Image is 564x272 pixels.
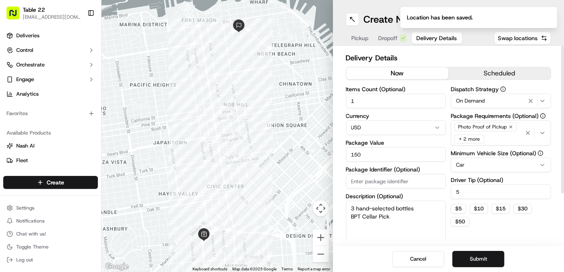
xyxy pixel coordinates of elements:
[3,73,98,86] button: Engage
[313,246,329,262] button: Zoom out
[25,147,66,154] span: [PERSON_NAME]
[469,204,488,214] button: $10
[346,201,446,246] textarea: 3 hand-selected bottles BPT Cellar Pick
[3,58,98,71] button: Orchestrate
[448,67,551,79] button: scheduled
[3,176,98,189] button: Create
[458,124,507,130] span: Photo Proof of Pickup
[8,32,148,45] p: Welcome 👋
[16,157,28,164] span: Fleet
[47,178,64,186] span: Create
[16,61,45,69] span: Orchestrate
[5,178,65,192] a: 📗Knowledge Base
[364,13,454,26] h1: Create New Delivery
[3,29,98,42] a: Deliveries
[346,147,446,162] input: Enter package value
[3,107,98,120] div: Favorites
[16,32,39,39] span: Deliveries
[3,44,98,57] button: Control
[81,201,98,207] span: Pylon
[67,147,70,154] span: •
[417,34,457,42] span: Delivery Details
[491,204,510,214] button: $15
[16,181,62,189] span: Knowledge Base
[3,3,84,23] button: Table 22[EMAIL_ADDRESS][DOMAIN_NAME]
[346,52,551,64] h2: Delivery Details
[540,113,546,119] button: Package Requirements (Optional)
[346,113,446,119] label: Currency
[16,90,39,98] span: Analytics
[451,120,551,146] button: Photo Proof of Pickup+ 2 more
[16,205,35,211] span: Settings
[17,77,32,92] img: 4281594248423_2fcf9dad9f2a874258b8_72.png
[451,94,551,108] button: On Demand
[498,34,538,42] span: Swap locations
[8,105,54,111] div: Past conversations
[23,6,45,14] button: Table 22
[313,200,329,216] button: Map camera controls
[456,97,485,105] span: On Demand
[346,140,446,146] label: Package Value
[346,193,446,199] label: Description (Optional)
[378,34,398,42] span: Dropoff
[3,241,98,253] button: Toggle Theme
[451,177,551,183] label: Driver Tip (Optional)
[451,150,551,156] label: Minimum Vehicle Size (Optional)
[452,251,504,267] button: Submit
[193,266,228,272] button: Keyboard shortcuts
[451,217,469,227] button: $50
[77,181,130,189] span: API Documentation
[346,167,446,172] label: Package Identifier (Optional)
[138,79,148,89] button: Start new chat
[454,135,484,143] div: + 2 more
[3,228,98,240] button: Chat with us!
[16,231,46,237] span: Chat with us!
[16,76,34,83] span: Engage
[37,77,133,85] div: Start new chat
[3,126,98,139] div: Available Products
[16,218,45,224] span: Notifications
[65,178,134,192] a: 💻API Documentation
[72,147,89,154] span: [DATE]
[3,88,98,101] a: Analytics
[6,157,95,164] a: Fleet
[313,229,329,246] button: Zoom in
[16,142,35,150] span: Nash AI
[346,67,449,79] button: now
[451,86,551,92] label: Dispatch Strategy
[8,8,24,24] img: Nash
[57,200,98,207] a: Powered byPylon
[500,86,506,92] button: Dispatch Strategy
[16,47,33,54] span: Control
[104,261,130,272] img: Google
[23,14,81,20] button: [EMAIL_ADDRESS][DOMAIN_NAME]
[8,182,15,188] div: 📗
[346,94,446,108] input: Enter number of items
[37,85,112,92] div: We're available if you need us!
[8,77,23,92] img: 1736555255976-a54dd68f-1ca7-489b-9aae-adbdc363a1c4
[451,204,466,214] button: $5
[451,113,551,119] label: Package Requirements (Optional)
[346,174,446,188] input: Enter package identifier
[21,52,146,60] input: Got a question? Start typing here...
[513,204,532,214] button: $30
[298,267,331,271] a: Report a map error
[126,103,148,113] button: See all
[6,142,95,150] a: Nash AI
[352,34,369,42] span: Pickup
[3,139,98,152] button: Nash AI
[3,154,98,167] button: Fleet
[27,125,30,132] span: •
[3,254,98,266] button: Log out
[407,13,473,21] div: Location has been saved.
[3,215,98,227] button: Notifications
[16,257,33,263] span: Log out
[451,184,551,199] input: Enter driver tip amount
[494,32,551,45] button: Swap locations
[16,244,49,250] span: Toggle Theme
[69,182,75,188] div: 💻
[8,139,21,152] img: Liam S.
[16,148,23,154] img: 1736555255976-a54dd68f-1ca7-489b-9aae-adbdc363a1c4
